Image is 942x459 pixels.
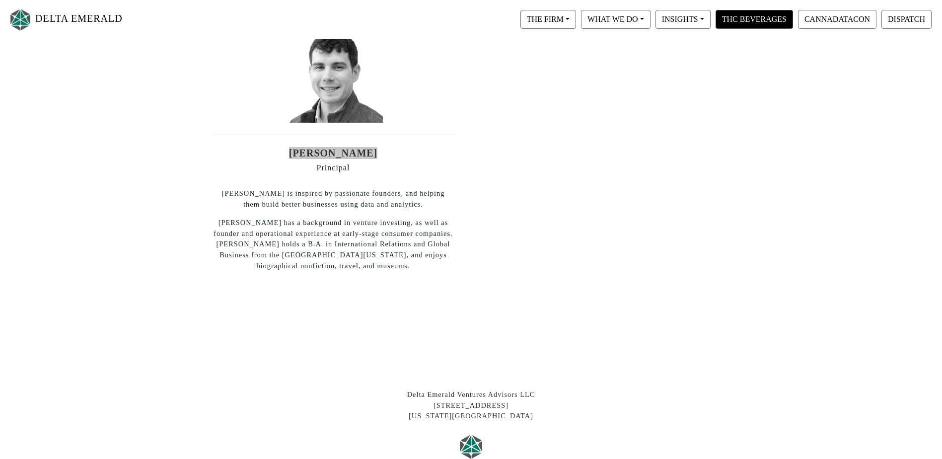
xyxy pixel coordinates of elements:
button: WHAT WE DO [581,10,651,29]
button: INSIGHTS [655,10,711,29]
img: Logo [8,6,33,33]
a: DISPATCH [879,14,934,23]
img: mike [284,23,383,123]
button: DISPATCH [881,10,932,29]
h6: Principal [213,163,454,172]
p: [PERSON_NAME] is inspired by passionate founders, and helping them build better businesses using ... [213,188,454,210]
button: CANNADATACON [798,10,876,29]
a: CANNADATACON [796,14,879,23]
p: [PERSON_NAME] has a background in venture investing, as well as founder and operational experienc... [213,218,454,271]
div: Delta Emerald Ventures Advisors LLC [STREET_ADDRESS] [US_STATE][GEOGRAPHIC_DATA] [196,389,747,422]
button: THE FIRM [520,10,576,29]
a: [PERSON_NAME] [289,148,378,158]
button: THC BEVERAGES [716,10,793,29]
a: DELTA EMERALD [8,4,123,35]
a: THC BEVERAGES [713,14,796,23]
